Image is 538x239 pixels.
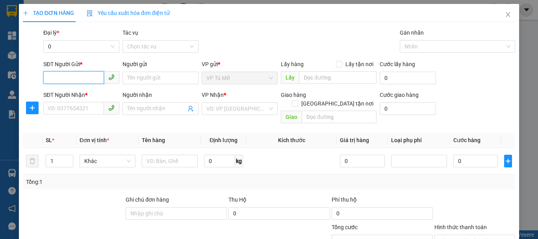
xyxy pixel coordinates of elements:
span: Tổng cước [332,224,358,230]
div: Người nhận [122,91,199,99]
div: Tổng: 1 [26,178,208,186]
span: Kích thước [278,137,305,143]
span: phone [108,74,115,80]
span: Giá trị hàng [340,137,369,143]
span: SL [46,137,52,143]
label: Cước giao hàng [380,92,419,98]
span: Giao [281,111,302,123]
span: Giao hàng [281,92,306,98]
span: Khác [84,155,131,167]
span: Yêu cầu xuất hóa đơn điện tử [87,10,170,16]
span: VP Tú Mỡ [206,72,273,84]
button: plus [26,102,39,114]
img: icon [87,10,93,17]
span: [GEOGRAPHIC_DATA] tận nơi [298,99,377,108]
span: Đại lý [43,30,59,36]
span: plus [505,158,512,164]
input: Cước lấy hàng [380,72,436,84]
input: Cước giao hàng [380,102,436,115]
span: close [505,11,511,18]
button: Close [497,4,519,26]
span: user-add [187,106,194,112]
span: plus [23,10,28,16]
input: 0 [340,155,384,167]
span: Cước hàng [453,137,480,143]
span: Thu Hộ [228,196,247,203]
span: Lấy tận nơi [342,60,377,69]
span: Lấy [281,71,299,84]
span: plus [26,105,38,111]
button: plus [504,155,512,167]
th: Loại phụ phí [388,133,450,148]
span: kg [235,155,243,167]
span: VP Nhận [202,92,224,98]
input: Dọc đường [299,71,377,84]
span: TẠO ĐƠN HÀNG [23,10,74,16]
button: delete [26,155,39,167]
label: Tác vụ [122,30,138,36]
input: Dọc đường [302,111,377,123]
span: 0 [48,41,115,52]
input: Ghi chú đơn hàng [126,207,227,220]
span: Lấy hàng [281,61,304,67]
div: SĐT Người Gửi [43,60,119,69]
span: Tên hàng [142,137,165,143]
span: Định lượng [210,137,237,143]
label: Hình thức thanh toán [434,224,487,230]
label: Gán nhãn [400,30,424,36]
span: phone [108,105,115,111]
input: VD: Bàn, Ghế [142,155,198,167]
label: Ghi chú đơn hàng [126,196,169,203]
label: Cước lấy hàng [380,61,415,67]
div: SĐT Người Nhận [43,91,119,99]
div: Phí thu hộ [332,195,433,207]
div: VP gửi [202,60,278,69]
span: Đơn vị tính [80,137,109,143]
div: Người gửi [122,60,199,69]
